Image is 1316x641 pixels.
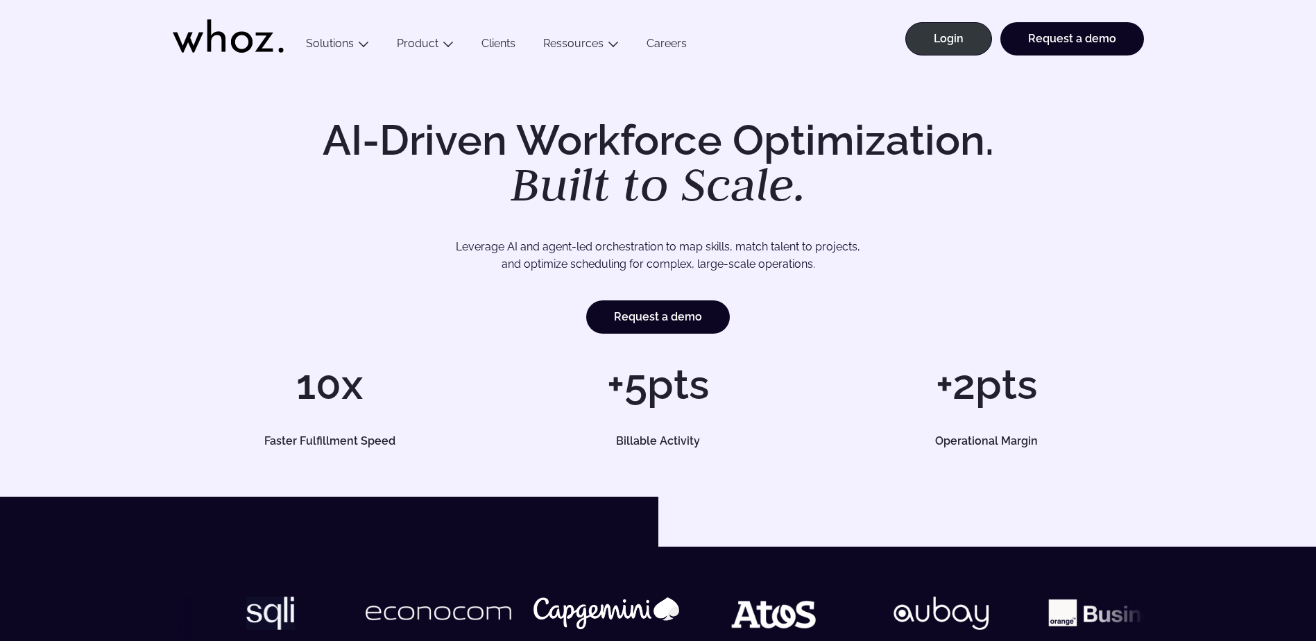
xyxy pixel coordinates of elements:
h5: Operational Margin [845,436,1128,447]
a: Product [397,37,438,50]
a: Request a demo [1000,22,1144,55]
em: Built to Scale. [511,153,806,214]
h1: +5pts [501,364,815,405]
h5: Billable Activity [517,436,800,447]
button: Product [383,37,468,55]
a: Request a demo [586,300,730,334]
h1: +2pts [829,364,1143,405]
iframe: Chatbot [1224,549,1297,622]
a: Login [905,22,992,55]
button: Ressources [529,37,633,55]
h5: Faster Fulfillment Speed [188,436,471,447]
h1: 10x [173,364,487,405]
button: Solutions [292,37,383,55]
a: Careers [633,37,701,55]
a: Clients [468,37,529,55]
a: Ressources [543,37,604,50]
p: Leverage AI and agent-led orchestration to map skills, match talent to projects, and optimize sch... [221,238,1095,273]
h1: AI-Driven Workforce Optimization. [303,119,1014,208]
